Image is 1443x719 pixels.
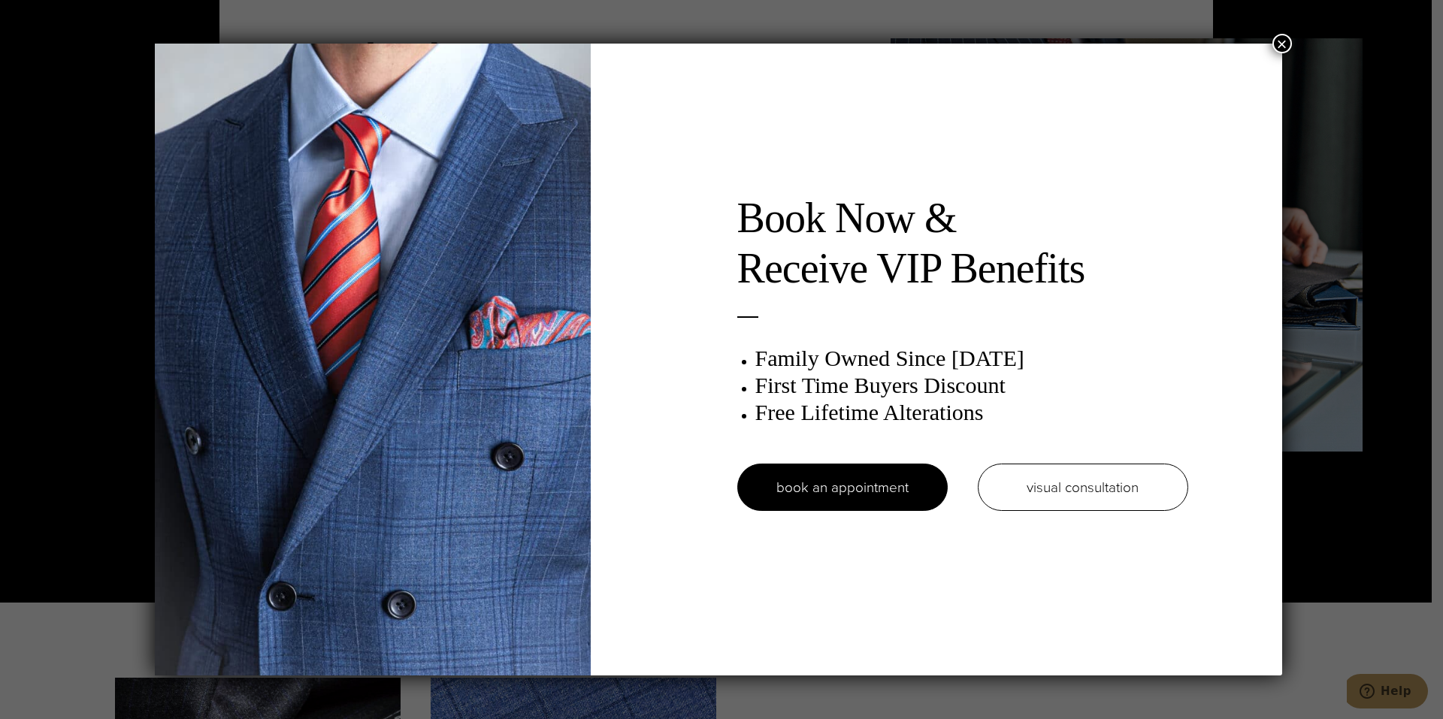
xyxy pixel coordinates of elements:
[755,372,1188,399] h3: First Time Buyers Discount
[737,193,1188,294] h2: Book Now & Receive VIP Benefits
[737,464,948,511] a: book an appointment
[1272,34,1292,53] button: Close
[755,345,1188,372] h3: Family Owned Since [DATE]
[34,11,65,24] span: Help
[755,399,1188,426] h3: Free Lifetime Alterations
[978,464,1188,511] a: visual consultation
